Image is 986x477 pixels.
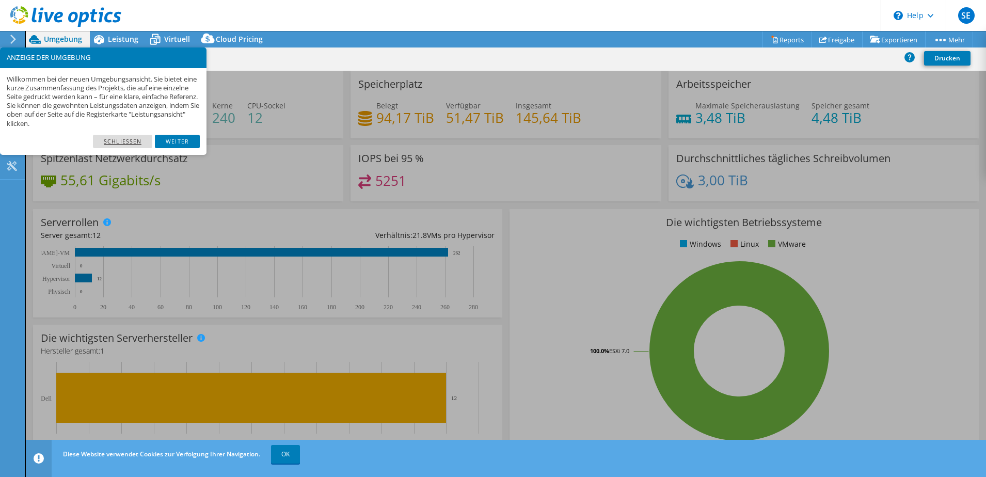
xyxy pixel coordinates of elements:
a: Reports [762,31,812,47]
a: Mehr [925,31,973,47]
a: Freigabe [812,31,863,47]
span: Umgebung [44,34,82,44]
p: Willkommen bei der neuen Umgebungsansicht. Sie bietet eine kurze Zusammenfassung des Projekts, di... [7,75,200,128]
span: Virtuell [164,34,190,44]
a: Exportieren [862,31,926,47]
span: Diese Website verwendet Cookies zur Verfolgung Ihrer Navigation. [63,450,260,458]
span: Leistung [108,34,138,44]
a: Weiter [155,135,200,148]
a: Drucken [924,51,971,66]
h3: ANZEIGE DER UMGEBUNG [7,54,200,61]
span: SE [958,7,975,24]
span: Cloud Pricing [216,34,263,44]
a: Schließen [93,135,152,148]
a: OK [271,445,300,464]
svg: \n [894,11,903,20]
